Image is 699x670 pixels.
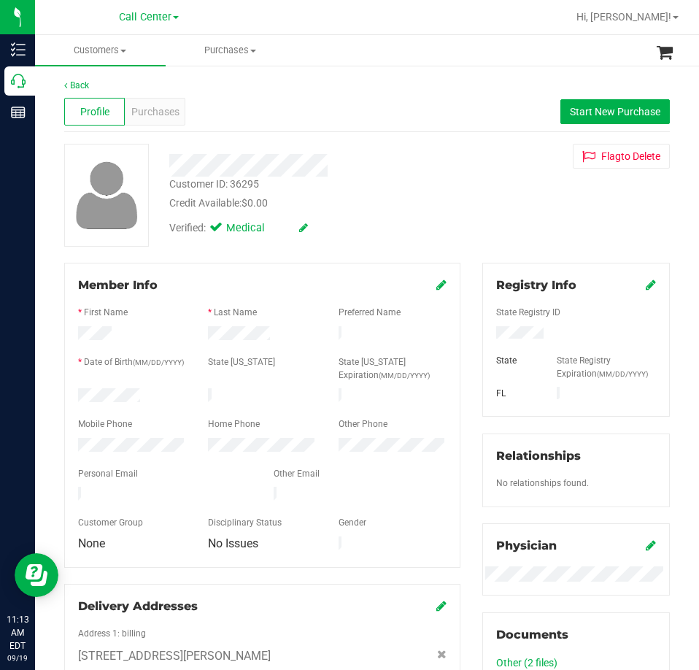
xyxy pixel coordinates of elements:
span: Delivery Addresses [78,599,198,613]
span: Customers [35,44,166,57]
span: Purchases [166,44,296,57]
span: Registry Info [496,278,576,292]
label: State [US_STATE] [208,355,275,369]
span: Hi, [PERSON_NAME]! [576,11,671,23]
label: Date of Birth [84,355,184,369]
label: Other Phone [339,417,387,431]
label: Customer Group [78,516,143,529]
p: 11:13 AM EDT [7,613,28,652]
iframe: Resource center [15,553,58,597]
a: Other (2 files) [496,657,557,669]
label: Gender [339,516,366,529]
label: Disciplinary Status [208,516,282,529]
span: Purchases [131,104,179,120]
div: FL [485,387,546,400]
span: Relationships [496,449,581,463]
label: No relationships found. [496,477,589,490]
label: State [US_STATE] Expiration [339,355,447,382]
span: Documents [496,628,568,642]
span: (MM/DD/YYYY) [597,370,648,378]
label: State Registry Expiration [557,354,656,380]
a: Purchases [166,35,296,66]
span: (MM/DD/YYYY) [379,371,430,380]
span: None [78,536,105,550]
span: Member Info [78,278,158,292]
p: 09/19 [7,652,28,663]
inline-svg: Inventory [11,42,26,57]
label: Personal Email [78,467,138,480]
button: Start New Purchase [560,99,670,124]
label: State Registry ID [496,306,560,319]
label: Preferred Name [339,306,401,319]
label: Home Phone [208,417,260,431]
span: [STREET_ADDRESS][PERSON_NAME] [78,647,271,665]
span: Physician [496,539,557,552]
label: Last Name [214,306,257,319]
label: Address 1: billing [78,627,146,640]
a: Customers [35,35,166,66]
span: Start New Purchase [570,106,660,118]
span: Medical [226,220,285,236]
div: Customer ID: 36295 [169,177,259,192]
inline-svg: Call Center [11,74,26,88]
div: Verified: [169,220,308,236]
div: State [485,354,546,367]
label: Mobile Phone [78,417,132,431]
span: No Issues [208,536,258,550]
div: Credit Available: [169,196,461,211]
inline-svg: Reports [11,105,26,120]
label: First Name [84,306,128,319]
button: Flagto Delete [573,144,670,169]
span: Call Center [119,11,171,23]
img: user-icon.png [69,158,145,233]
span: $0.00 [242,197,268,209]
span: Profile [80,104,109,120]
span: (MM/DD/YYYY) [133,358,184,366]
a: Back [64,80,89,91]
label: Other Email [274,467,320,480]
